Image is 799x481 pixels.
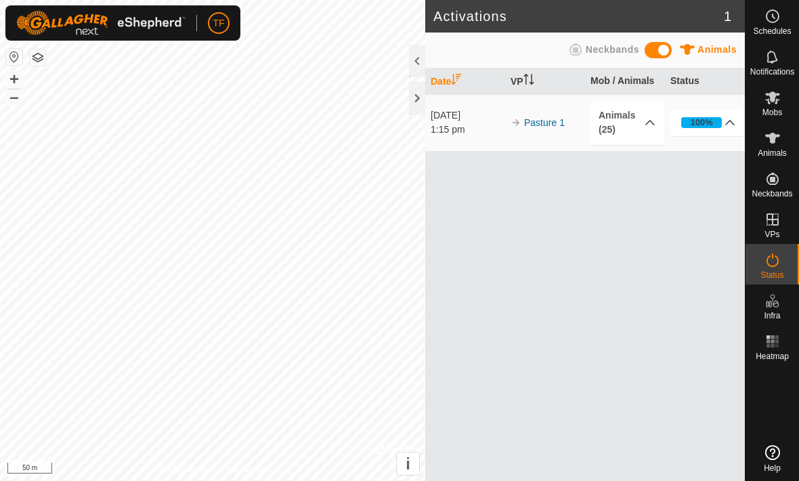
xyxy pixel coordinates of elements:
[670,109,743,136] p-accordion-header: 100%
[505,68,585,95] th: VP
[213,16,224,30] span: TF
[750,68,794,76] span: Notifications
[752,190,792,198] span: Neckbands
[6,49,22,65] button: Reset Map
[425,68,505,95] th: Date
[756,352,789,360] span: Heatmap
[724,6,731,26] span: 1
[431,123,504,137] div: 1:15 pm
[753,27,791,35] span: Schedules
[665,68,745,95] th: Status
[585,68,665,95] th: Mob / Animals
[16,11,186,35] img: Gallagher Logo
[762,108,782,117] span: Mobs
[758,149,787,157] span: Animals
[511,117,521,128] img: arrow
[523,76,534,87] p-sorticon: Activate to sort
[397,453,419,475] button: i
[691,116,713,129] div: 100%
[159,463,210,476] a: Privacy Policy
[586,44,639,55] span: Neckbands
[590,100,664,145] p-accordion-header: Animals (25)
[760,271,783,279] span: Status
[697,44,737,55] span: Animals
[764,312,780,320] span: Infra
[30,49,46,66] button: Map Layers
[6,89,22,105] button: –
[681,117,722,128] div: 100%
[406,455,410,473] span: i
[524,117,565,128] a: Pasture 1
[226,463,266,476] a: Contact Us
[746,440,799,478] a: Help
[764,464,781,472] span: Help
[431,108,504,123] div: [DATE]
[764,230,779,238] span: VPs
[451,76,462,87] p-sorticon: Activate to sort
[433,8,724,24] h2: Activations
[6,71,22,87] button: +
